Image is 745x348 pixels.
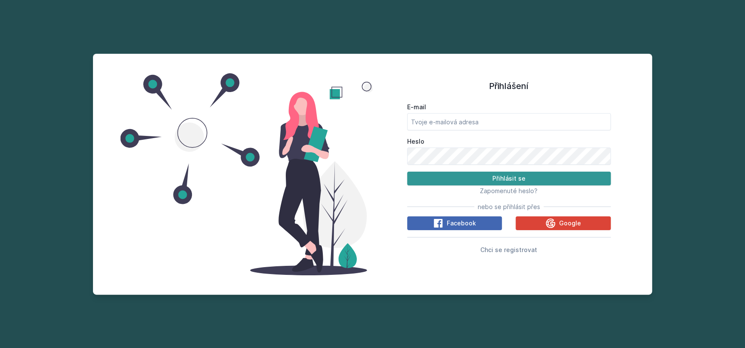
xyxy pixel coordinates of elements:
span: Facebook [446,219,476,228]
label: E-mail [407,103,611,111]
label: Heslo [407,137,611,146]
span: Google [559,219,581,228]
h1: Přihlášení [407,80,611,92]
button: Facebook [407,216,502,230]
button: Přihlásit se [407,172,611,185]
span: Chci se registrovat [480,246,537,253]
button: Chci se registrovat [480,244,537,255]
button: Google [516,216,611,230]
span: nebo se přihlásit přes [478,203,540,211]
span: Zapomenuté heslo? [480,187,538,194]
input: Tvoje e-mailová adresa [407,113,611,130]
